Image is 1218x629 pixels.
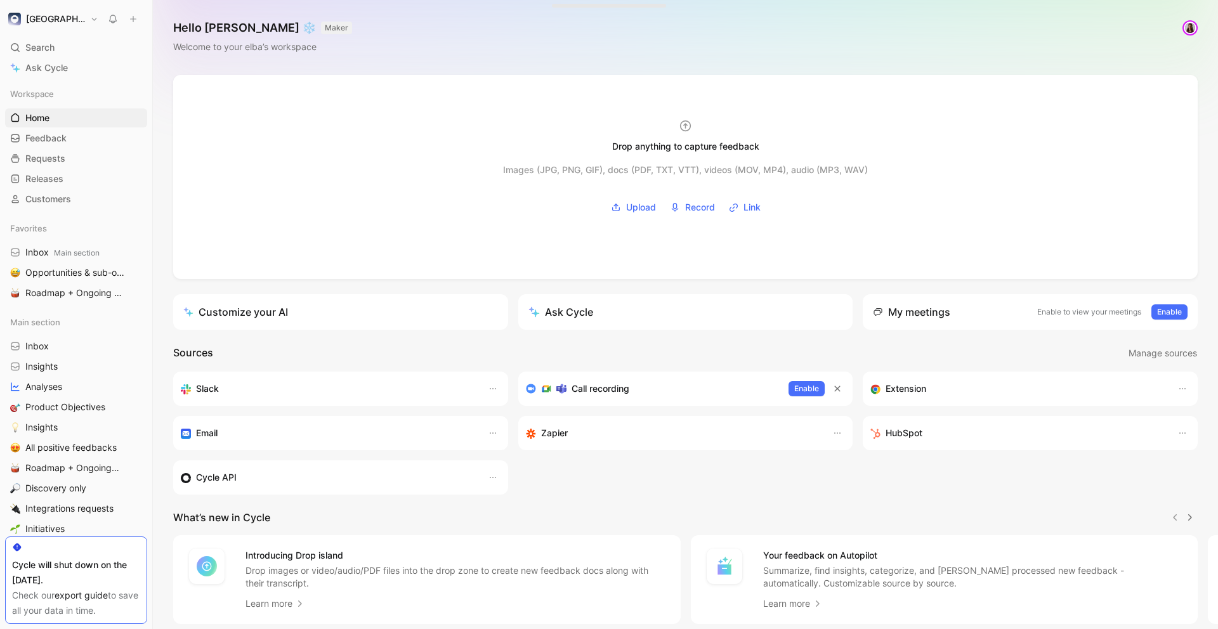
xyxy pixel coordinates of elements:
[5,519,147,538] a: 🌱Initiatives
[5,169,147,188] a: Releases
[25,172,63,185] span: Releases
[5,357,147,376] a: Insights
[181,381,475,396] div: Sync your customers, send feedback and get updates in Slack
[5,190,147,209] a: Customers
[763,596,823,611] a: Learn more
[5,458,147,477] a: 🥁Roadmap + Ongoing Discovery
[321,22,352,34] button: MAKER
[25,482,86,495] span: Discovery only
[870,381,1165,396] div: Capture feedback from anywhere on the web
[763,564,1183,590] p: Summarize, find insights, categorize, and [PERSON_NAME] processed new feedback - automatically. C...
[886,381,926,396] h3: Extension
[196,470,237,485] h3: Cycle API
[1037,306,1141,318] p: Enable to view your meetings
[25,441,117,454] span: All positive feedbacks
[10,463,20,473] img: 🥁
[10,288,20,298] img: 🥁
[25,193,71,205] span: Customers
[5,129,147,148] a: Feedback
[1151,304,1188,320] button: Enable
[10,316,60,328] span: Main section
[25,112,49,124] span: Home
[685,200,715,215] span: Record
[606,198,660,217] button: Upload
[10,88,54,100] span: Workspace
[8,481,23,496] button: 🔎
[246,548,665,563] h4: Introducing Drop island
[25,340,49,353] span: Inbox
[541,425,568,441] h3: Zapier
[503,162,868,178] div: Images (JPG, PNG, GIF), docs (PDF, TXT, VTT), videos (MOV, MP4), audio (MP3, WAV)
[8,13,21,25] img: elba
[173,510,270,525] h2: What’s new in Cycle
[1129,346,1197,361] span: Manage sources
[5,263,147,282] a: 😅Opportunities & sub-opportunities
[518,294,853,330] button: Ask Cycle
[5,243,147,262] a: InboxMain section
[12,557,140,588] div: Cycle will shut down on the [DATE].
[25,132,67,145] span: Feedback
[5,398,147,417] a: 🎯Product Objectives
[10,402,20,412] img: 🎯
[54,248,100,257] span: Main section
[181,425,475,441] div: Forward emails to your feedback inbox
[572,381,629,396] h3: Call recording
[196,381,219,396] h3: Slack
[173,39,352,55] div: Welcome to your elba’s workspace
[526,381,779,396] div: Record & transcribe meetings from Zoom, Meet & Teams.
[8,399,23,415] button: 🎯
[8,285,23,301] button: 🥁
[25,40,55,55] span: Search
[5,149,147,168] a: Requests
[526,425,820,441] div: Capture feedback from thousands of sources with Zapier (survey results, recordings, sheets, etc).
[10,524,20,534] img: 🌱
[183,304,288,320] div: Customize your AI
[626,200,656,215] span: Upload
[10,268,20,278] img: 😅
[5,58,147,77] a: Ask Cycle
[743,200,761,215] span: Link
[26,13,85,25] h1: [GEOGRAPHIC_DATA]
[25,380,62,393] span: Analyses
[181,470,475,485] div: Sync customers & send feedback from custom sources. Get inspired by our favorite use case
[246,564,665,590] p: Drop images or video/audio/PDF files into the drop zone to create new feedback docs along with th...
[1128,345,1198,361] button: Manage sources
[25,502,114,515] span: Integrations requests
[25,522,65,535] span: Initiatives
[8,265,23,280] button: 😅
[10,483,20,493] img: 🔎
[25,421,58,434] span: Insights
[8,460,23,476] button: 🥁
[12,588,140,618] div: Check our to save all your data in time.
[173,345,213,361] h2: Sources
[173,294,508,330] a: Customize your AI
[5,283,147,302] a: 🥁Roadmap + Ongoing Discovery
[10,422,20,432] img: 💡
[55,590,108,600] a: export guide
[665,198,719,217] button: Record
[173,20,352,36] h1: Hello [PERSON_NAME] ❄️
[8,521,23,536] button: 🌱
[5,337,147,356] a: Inbox
[25,287,126,300] span: Roadmap + Ongoing Discovery
[5,38,147,57] div: Search
[5,10,101,28] button: elba[GEOGRAPHIC_DATA]
[724,198,765,217] button: Link
[5,219,147,238] div: Favorites
[8,420,23,435] button: 💡
[25,246,100,259] span: Inbox
[10,222,47,235] span: Favorites
[5,313,147,559] div: Main sectionInboxInsightsAnalyses🎯Product Objectives💡Insights😍All positive feedbacks🥁Roadmap + On...
[8,501,23,516] button: 🔌
[10,503,20,514] img: 🔌
[1157,306,1182,318] span: Enable
[10,443,20,453] img: 😍
[5,108,147,127] a: Home
[1184,22,1196,34] img: avatar
[612,139,759,154] div: Drop anything to capture feedback
[5,438,147,457] a: 😍All positive feedbacks
[528,304,593,320] div: Ask Cycle
[873,304,950,320] div: My meetings
[196,425,218,441] h3: Email
[5,377,147,396] a: Analyses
